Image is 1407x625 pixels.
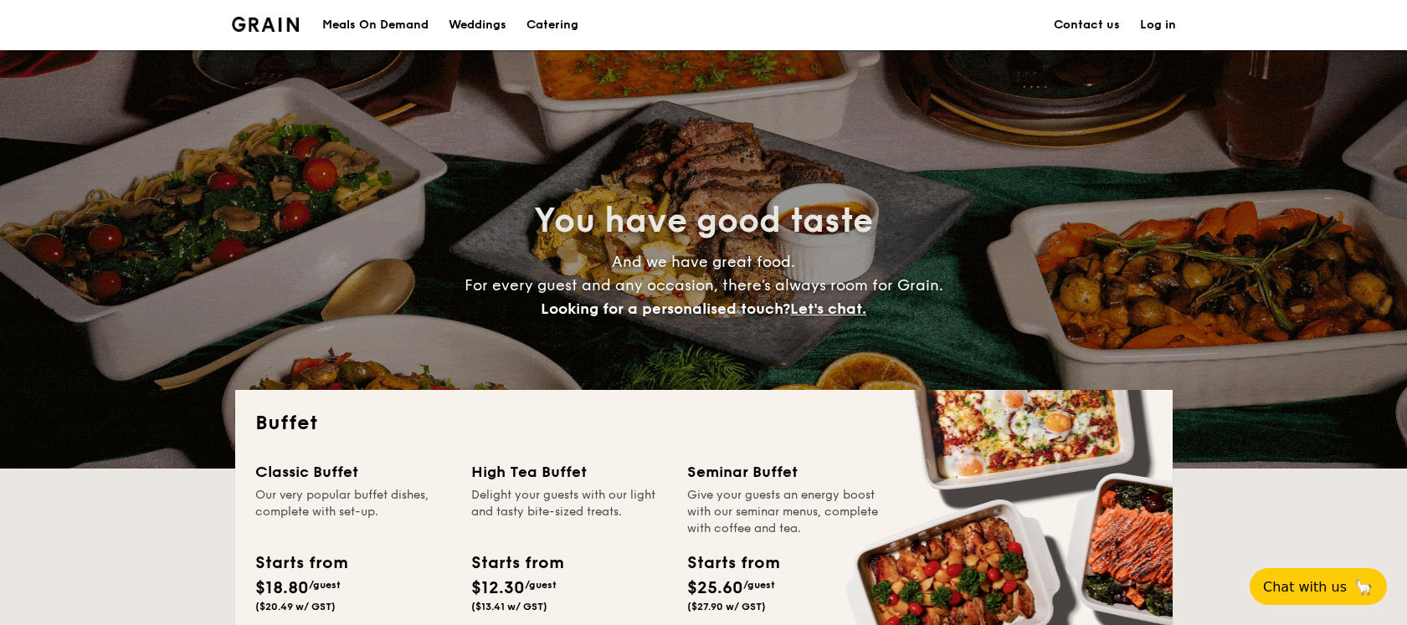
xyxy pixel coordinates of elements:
span: 🦙 [1353,577,1374,597]
div: Starts from [471,551,562,576]
span: You have good taste [534,201,873,241]
span: $12.30 [471,578,525,598]
span: /guest [309,579,341,591]
span: ($20.49 w/ GST) [255,601,336,612]
div: Our very popular buffet dishes, complete with set-up. [255,487,451,537]
button: Chat with us🦙 [1250,568,1387,605]
div: Seminar Buffet [687,460,883,484]
span: ($27.90 w/ GST) [687,601,766,612]
img: Grain [232,17,300,32]
div: Starts from [255,551,347,576]
span: And we have great food. For every guest and any occasion, there’s always room for Grain. [465,253,943,318]
span: /guest [525,579,557,591]
a: Logotype [232,17,300,32]
span: $25.60 [687,578,743,598]
div: High Tea Buffet [471,460,667,484]
div: Give your guests an energy boost with our seminar menus, complete with coffee and tea. [687,487,883,537]
span: Let's chat. [790,300,866,318]
div: Starts from [687,551,778,576]
span: /guest [743,579,775,591]
div: Delight your guests with our light and tasty bite-sized treats. [471,487,667,537]
span: $18.80 [255,578,309,598]
span: Looking for a personalised touch? [541,300,790,318]
span: ($13.41 w/ GST) [471,601,547,612]
span: Chat with us [1263,579,1347,595]
h2: Buffet [255,410,1153,437]
div: Classic Buffet [255,460,451,484]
